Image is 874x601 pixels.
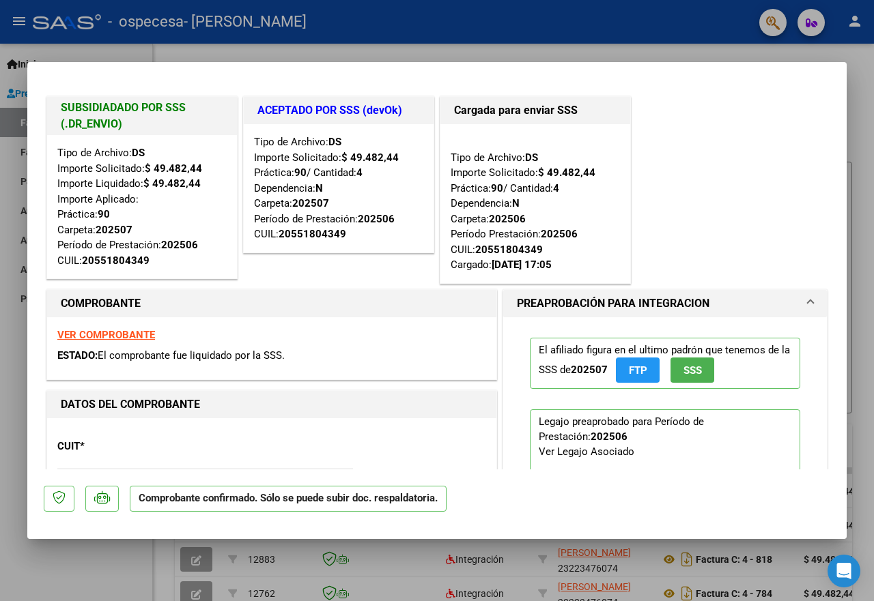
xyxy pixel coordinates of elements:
[517,295,709,312] h1: PREAPROBACIÓN PARA INTEGRACION
[341,151,399,164] strong: $ 49.482,44
[279,226,346,242] div: 20551804349
[525,151,538,164] strong: DS
[454,102,617,119] h1: Cargada para enviar SSS
[130,486,447,512] p: Comprobante confirmado. Sólo se puede subir doc. respaldatoria.
[591,430,628,443] strong: 202506
[503,317,827,587] div: PREAPROBACIÓN PARA INTEGRACION
[57,439,186,454] p: CUIT
[98,208,110,220] strong: 90
[530,409,800,555] p: Legajo preaprobado para Período de Prestación:
[57,329,155,341] a: VER COMPROBANTE
[616,357,660,383] button: FTP
[61,297,141,310] strong: COMPROBANTE
[828,555,860,587] div: Open Intercom Messenger
[61,398,200,411] strong: DATOS DEL COMPROBANTE
[671,357,714,383] button: SSS
[294,166,307,179] strong: 90
[683,364,702,377] span: SSS
[358,213,395,225] strong: 202506
[328,136,341,148] strong: DS
[475,242,543,258] div: 20551804349
[145,162,202,175] strong: $ 49.482,44
[254,134,423,242] div: Tipo de Archivo: Importe Solicitado: Práctica: / Cantidad: Dependencia: Carpeta: Período de Prest...
[553,182,559,194] strong: 4
[530,338,800,389] p: El afiliado figura en el ultimo padrón que tenemos de la SSS de
[451,134,620,273] div: Tipo de Archivo: Importe Solicitado: Práctica: / Cantidad: Dependencia: Carpeta: Período Prestaci...
[57,145,227,268] div: Tipo de Archivo: Importe Solicitado: Importe Liquidado: Importe Aplicado: Práctica: Carpeta: Perí...
[489,213,526,225] strong: 202506
[538,166,595,179] strong: $ 49.482,44
[571,364,608,376] strong: 202507
[132,147,145,159] strong: DS
[492,259,552,271] strong: [DATE] 17:05
[57,349,98,362] span: ESTADO:
[315,182,323,194] strong: N
[491,182,503,194] strong: 90
[356,166,363,179] strong: 4
[98,349,285,362] span: El comprobante fue liquidado por la SSS.
[161,239,198,251] strong: 202506
[96,224,132,236] strong: 202507
[82,253,150,269] div: 20551804349
[512,197,520,209] strong: N
[257,102,420,119] h1: ACEPTADO POR SSS (devOk)
[541,228,578,240] strong: 202506
[503,290,827,317] mat-expansion-panel-header: PREAPROBACIÓN PARA INTEGRACION
[61,100,223,132] h1: SUBSIDIADADO POR SSS (.DR_ENVIO)
[539,444,634,459] div: Ver Legajo Asociado
[143,177,201,190] strong: $ 49.482,44
[292,197,329,209] strong: 202507
[629,364,647,377] span: FTP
